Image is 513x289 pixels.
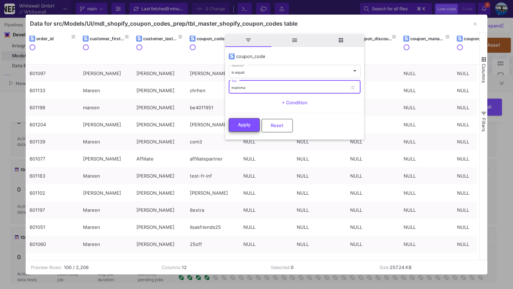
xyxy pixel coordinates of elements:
[83,236,129,253] div: Mareen
[30,82,75,99] div: 601133
[30,253,75,270] div: 601046
[243,133,289,150] div: NULL
[404,82,449,99] div: NULL
[350,168,396,184] div: NULL
[136,168,182,184] div: [PERSON_NAME]
[410,36,446,41] div: coupon_manager
[350,219,396,236] div: NULL
[350,185,396,201] div: NULL
[318,34,364,47] span: columns
[83,99,129,116] div: mareen
[404,253,449,270] div: NULL
[390,265,411,270] b: 257.24 KB
[190,116,235,133] div: [PERSON_NAME]
[30,65,75,82] div: 601097
[276,98,313,108] button: + Condition
[350,253,396,270] div: NULL
[457,82,503,99] div: NULL
[350,202,396,219] div: NULL
[190,168,235,184] div: test-fr-inf
[143,36,178,41] div: customer_lastname
[404,133,449,150] div: NULL
[374,261,483,274] td: Size:
[136,82,182,99] div: [PERSON_NAME]
[297,185,342,201] div: NULL
[404,168,449,184] div: NULL
[30,99,75,116] div: 601198
[243,168,289,184] div: NULL
[136,65,182,82] div: [PERSON_NAME]
[30,20,297,27] div: Data for src/Models/UI/mdl_shopify_coupon_codes_prep/tbl_master_shopify_coupon_codes table
[190,253,235,270] div: lisasfriends25
[136,116,182,133] div: [PERSON_NAME]
[404,236,449,253] div: NULL
[404,65,449,82] div: NULL
[457,253,503,270] div: NULL
[73,264,89,271] b: / 2,206
[225,34,364,140] div: Column Menu
[350,116,396,133] div: NULL
[31,264,62,271] div: Preview Rows:
[90,36,125,41] div: customer_firstname
[404,99,449,116] div: NULL
[30,219,75,236] div: 601051
[136,253,182,270] div: [PERSON_NAME]
[83,133,129,150] div: Mareen
[350,99,396,116] div: NULL
[190,185,235,201] div: [PERSON_NAME]
[136,219,182,236] div: [PERSON_NAME]
[243,253,289,270] div: NULL
[136,151,182,167] div: Affiliate
[457,185,503,201] div: NULL
[297,253,342,270] div: NULL
[243,185,289,201] div: NULL
[291,265,294,270] b: 0
[232,70,244,74] span: is equal
[225,34,271,47] span: filter
[136,133,182,150] div: [PERSON_NAME]
[36,36,72,41] div: order_id
[457,168,503,184] div: NULL
[297,133,342,150] div: NULL
[457,65,503,82] div: NULL
[190,151,235,167] div: affiliatepartner
[457,202,503,219] div: NULL
[243,151,289,167] div: NULL
[30,202,75,219] div: 601197
[83,219,129,236] div: Mareen
[404,185,449,201] div: NULL
[30,116,75,133] div: 601204
[83,82,129,99] div: Mareen
[190,82,235,99] div: chrhen
[481,64,487,83] span: Columns
[350,151,396,167] div: NULL
[350,133,396,150] div: NULL
[271,34,318,47] span: general
[190,133,235,150] div: com3
[457,133,503,150] div: NULL
[282,100,307,105] span: + Condition
[136,236,182,253] div: [PERSON_NAME]
[83,65,129,82] div: [PERSON_NAME]
[297,202,342,219] div: NULL
[357,36,392,41] div: coupon_discount
[30,168,75,184] div: 601163
[297,151,342,167] div: NULL
[190,65,235,82] div: [PERSON_NAME]
[297,168,342,184] div: NULL
[404,116,449,133] div: NULL
[271,123,284,128] span: Reset
[83,151,129,167] div: [PERSON_NAME]
[261,119,293,132] button: Reset
[182,265,187,270] b: 12
[243,202,289,219] div: NULL
[190,219,235,236] div: lisasfriends25
[30,236,75,253] div: 601060
[83,202,129,219] div: Mareen
[190,202,235,219] div: 8extra
[197,36,232,41] div: coupon_code
[83,253,129,270] div: [PERSON_NAME]
[350,236,396,253] div: NULL
[136,185,182,201] div: [PERSON_NAME]
[190,99,235,116] div: be4011951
